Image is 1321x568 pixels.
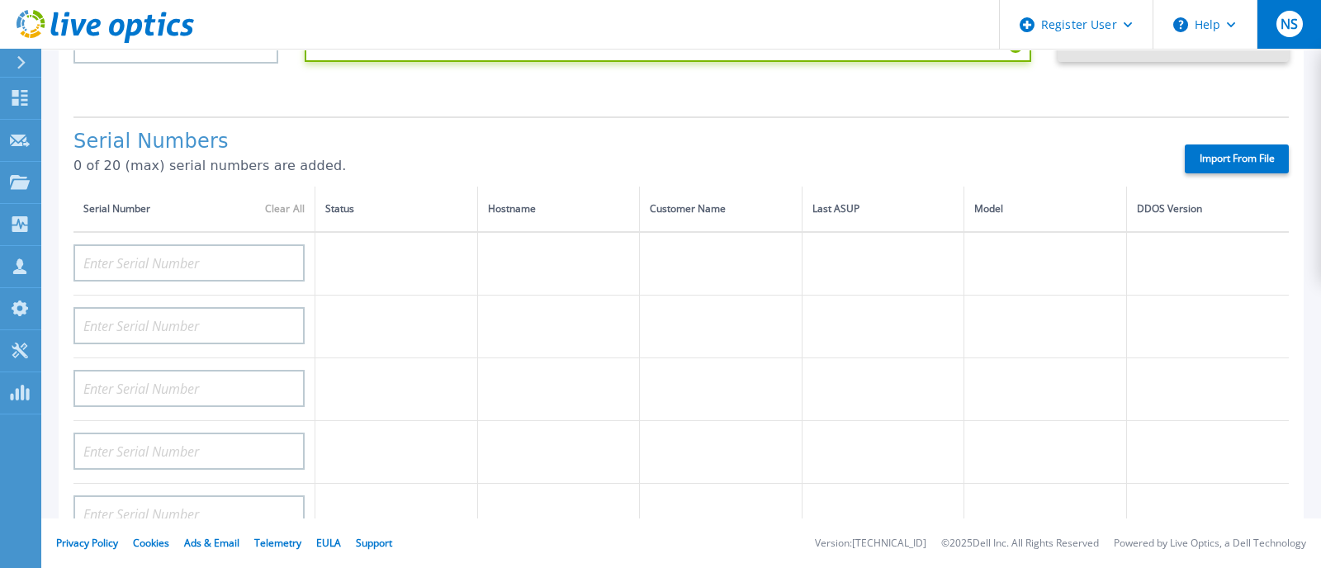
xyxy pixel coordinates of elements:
[815,538,926,549] li: Version: [TECHNICAL_ID]
[73,159,1156,173] p: 0 of 20 (max) serial numbers are added.
[83,200,305,218] div: Serial Number
[184,536,239,550] a: Ads & Email
[315,187,478,232] th: Status
[1281,17,1298,31] span: NS
[73,495,305,532] input: Enter Serial Number
[802,187,964,232] th: Last ASUP
[56,536,118,550] a: Privacy Policy
[1185,144,1289,173] label: Import From File
[316,536,341,550] a: EULA
[73,244,305,282] input: Enter Serial Number
[73,130,1156,154] h1: Serial Numbers
[1126,187,1289,232] th: DDOS Version
[133,536,169,550] a: Cookies
[356,536,392,550] a: Support
[941,538,1099,549] li: © 2025 Dell Inc. All Rights Reserved
[1114,538,1306,549] li: Powered by Live Optics, a Dell Technology
[73,370,305,407] input: Enter Serial Number
[477,187,640,232] th: Hostname
[964,187,1127,232] th: Model
[640,187,803,232] th: Customer Name
[254,536,301,550] a: Telemetry
[73,433,305,470] input: Enter Serial Number
[73,307,305,344] input: Enter Serial Number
